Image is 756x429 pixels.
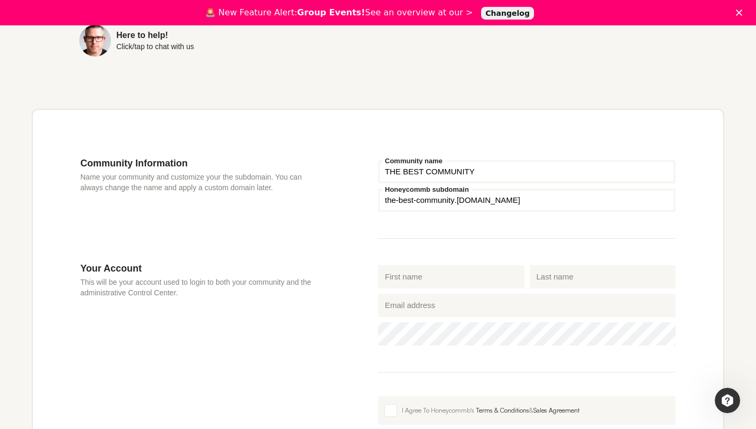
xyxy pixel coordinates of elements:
input: Last name [530,265,676,288]
p: This will be your account used to login to both your community and the administrative Control Cen... [80,277,315,298]
label: Honeycommb subdomain [382,186,472,193]
a: Terms & Conditions [476,406,529,414]
label: Community name [382,157,445,164]
img: Sean [79,25,111,57]
a: Changelog [481,7,534,20]
p: Name your community and customize your the subdomain. You can always change the name and apply a ... [80,172,315,193]
div: Click/tap to chat with us [116,43,194,50]
input: your-subdomain.honeycommb.com [378,189,676,212]
div: 🚨 New Feature Alert: See an overview at our > [205,7,473,18]
div: Close [736,10,746,16]
input: Community name [378,160,676,183]
input: Email address [378,294,676,317]
b: Group Events! [297,7,365,17]
a: Here to help!Click/tap to chat with us [79,25,354,57]
h3: Community Information [80,157,315,169]
input: First name [378,265,524,288]
iframe: Intercom live chat [715,388,740,413]
div: I Agree To Honeycommb's & [402,406,669,415]
h3: Your Account [80,263,315,274]
a: Sales Agreement [533,406,579,414]
div: Here to help! [116,31,194,40]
